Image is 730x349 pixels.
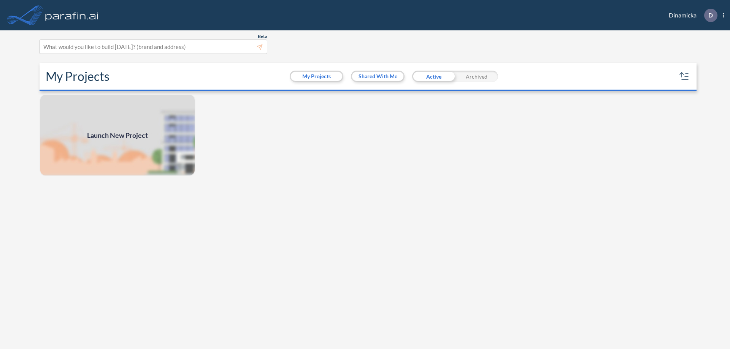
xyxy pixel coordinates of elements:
[87,130,148,141] span: Launch New Project
[40,94,195,176] a: Launch New Project
[46,69,109,84] h2: My Projects
[412,71,455,82] div: Active
[678,70,690,82] button: sort
[291,72,342,81] button: My Projects
[708,12,713,19] p: D
[44,8,100,23] img: logo
[352,72,403,81] button: Shared With Me
[258,33,267,39] span: Beta
[657,9,724,22] div: Dinamicka
[455,71,498,82] div: Archived
[40,94,195,176] img: add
